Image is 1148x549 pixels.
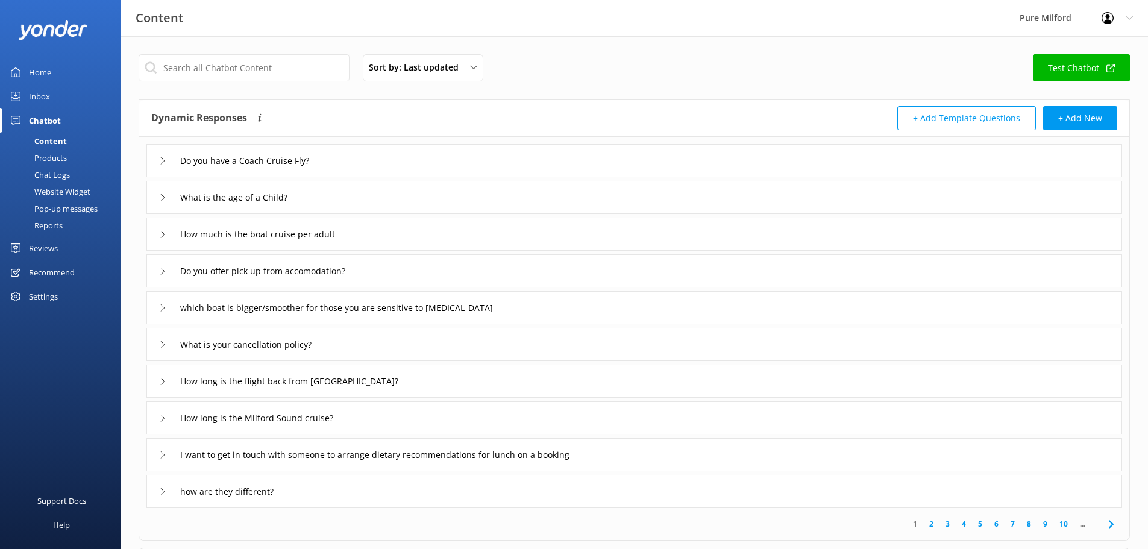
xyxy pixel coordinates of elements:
[136,8,183,28] h3: Content
[7,149,67,166] div: Products
[7,133,121,149] a: Content
[897,106,1036,130] button: + Add Template Questions
[972,518,988,530] a: 5
[1033,54,1130,81] a: Test Chatbot
[1021,518,1037,530] a: 8
[139,54,350,81] input: Search all Chatbot Content
[7,183,90,200] div: Website Widget
[1043,106,1117,130] button: + Add New
[7,183,121,200] a: Website Widget
[939,518,956,530] a: 3
[369,61,466,74] span: Sort by: Last updated
[988,518,1005,530] a: 6
[1074,518,1091,530] span: ...
[29,108,61,133] div: Chatbot
[923,518,939,530] a: 2
[7,200,98,217] div: Pop-up messages
[907,518,923,530] a: 1
[7,217,121,234] a: Reports
[956,518,972,530] a: 4
[29,236,58,260] div: Reviews
[7,200,121,217] a: Pop-up messages
[1005,518,1021,530] a: 7
[1037,518,1053,530] a: 9
[29,60,51,84] div: Home
[7,149,121,166] a: Products
[7,217,63,234] div: Reports
[53,513,70,537] div: Help
[7,166,70,183] div: Chat Logs
[37,489,86,513] div: Support Docs
[151,106,247,130] h4: Dynamic Responses
[29,260,75,284] div: Recommend
[7,133,67,149] div: Content
[1053,518,1074,530] a: 10
[29,84,50,108] div: Inbox
[18,20,87,40] img: yonder-white-logo.png
[7,166,121,183] a: Chat Logs
[29,284,58,309] div: Settings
